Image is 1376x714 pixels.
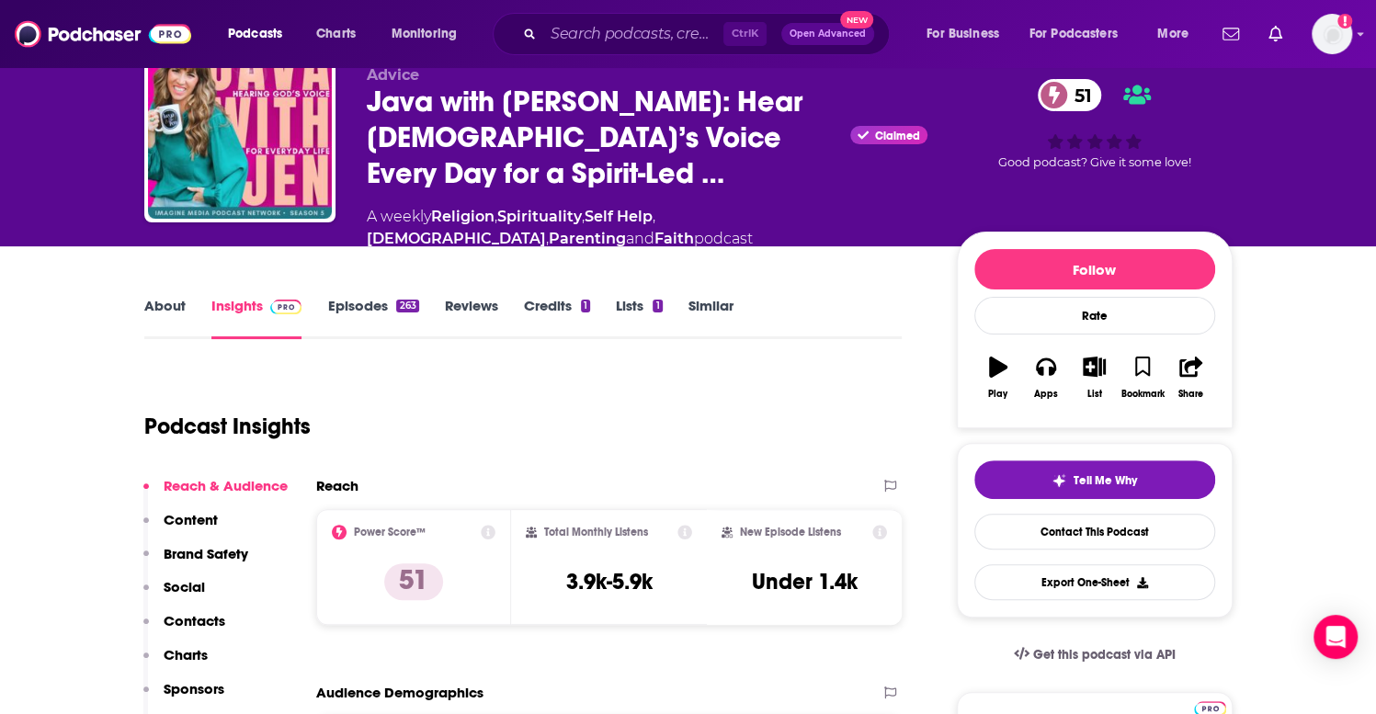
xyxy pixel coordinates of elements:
p: Contacts [164,612,225,629]
p: Social [164,578,205,595]
button: open menu [1018,19,1144,49]
svg: Add a profile image [1337,14,1352,28]
button: Social [143,578,205,612]
img: tell me why sparkle [1052,473,1066,488]
span: Open Advanced [790,29,866,39]
button: Content [143,511,218,545]
a: Faith [654,230,694,247]
h3: Under 1.4k [752,568,858,595]
div: Open Intercom Messenger [1313,615,1358,659]
p: Brand Safety [164,545,248,562]
a: Spirituality [497,208,582,225]
a: Show notifications dropdown [1215,18,1246,50]
h3: 3.9k-5.9k [565,568,652,595]
span: , [582,208,585,225]
a: Religion [431,208,495,225]
button: Apps [1022,345,1070,411]
div: Search podcasts, credits, & more... [510,13,907,55]
a: Credits1 [524,297,590,339]
img: Java with Jen: Hear God’s Voice Every Day for a Spirit-Led Life (Real Stories, Tips and Inspiration) [148,35,332,219]
a: Similar [688,297,733,339]
h2: Power Score™ [354,526,426,538]
a: Self Help [585,208,653,225]
span: Good podcast? Give it some love! [998,155,1191,169]
div: Apps [1034,389,1058,400]
span: , [653,208,655,225]
button: open menu [379,19,481,49]
button: open menu [215,19,306,49]
div: 51Good podcast? Give it some love! [957,31,1233,217]
div: List [1087,389,1102,400]
h2: Audience Demographics [316,684,483,701]
span: Podcasts [228,21,282,47]
span: Claimed [875,131,920,141]
img: Podchaser Pro [270,300,302,314]
span: , [495,208,497,225]
span: More [1157,21,1188,47]
button: Contacts [143,612,225,646]
p: Reach & Audience [164,477,288,494]
p: Sponsors [164,680,224,697]
span: Ctrl K [723,22,767,46]
a: Charts [304,19,367,49]
a: InsightsPodchaser Pro [211,297,302,339]
a: Parenting [549,230,626,247]
span: Logged in as TinaPugh [1312,14,1352,54]
button: Play [974,345,1022,411]
span: and [626,230,654,247]
a: Reviews [445,297,498,339]
button: Open AdvancedNew [781,23,874,45]
p: Content [164,511,218,528]
span: , [546,230,549,247]
button: Reach & Audience [143,477,288,511]
div: A weekly podcast [367,206,927,250]
button: Share [1166,345,1214,411]
div: Rate [974,297,1215,334]
span: 51 [1056,79,1101,111]
a: Lists1 [616,297,662,339]
img: User Profile [1312,14,1352,54]
button: Follow [974,249,1215,289]
button: Show profile menu [1312,14,1352,54]
a: Get this podcast via API [999,632,1190,677]
img: Podchaser - Follow, Share and Rate Podcasts [15,17,191,51]
span: Tell Me Why [1074,473,1137,488]
div: Play [988,389,1007,400]
button: Charts [143,646,208,680]
span: Charts [316,21,356,47]
span: For Business [927,21,999,47]
div: 263 [396,300,418,312]
button: List [1070,345,1118,411]
h1: Podcast Insights [144,413,311,440]
span: Monitoring [392,21,457,47]
div: 1 [581,300,590,312]
button: open menu [1144,19,1211,49]
a: Episodes263 [327,297,418,339]
a: Contact This Podcast [974,514,1215,550]
h2: New Episode Listens [740,526,841,538]
h2: Reach [316,477,358,494]
h2: Total Monthly Listens [544,526,648,538]
a: 51 [1038,79,1101,111]
button: open menu [914,19,1022,49]
a: About [144,297,186,339]
div: 1 [653,300,662,312]
button: tell me why sparkleTell Me Why [974,460,1215,499]
button: Export One-Sheet [974,564,1215,600]
div: Share [1178,389,1203,400]
button: Bookmark [1119,345,1166,411]
p: Charts [164,646,208,663]
div: Bookmark [1120,389,1164,400]
span: Get this podcast via API [1032,647,1175,663]
span: For Podcasters [1029,21,1118,47]
button: Brand Safety [143,545,248,579]
input: Search podcasts, credits, & more... [543,19,723,49]
button: Sponsors [143,680,224,714]
span: New [840,11,873,28]
a: Show notifications dropdown [1261,18,1290,50]
a: [DEMOGRAPHIC_DATA] [367,230,546,247]
p: 51 [384,563,443,600]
